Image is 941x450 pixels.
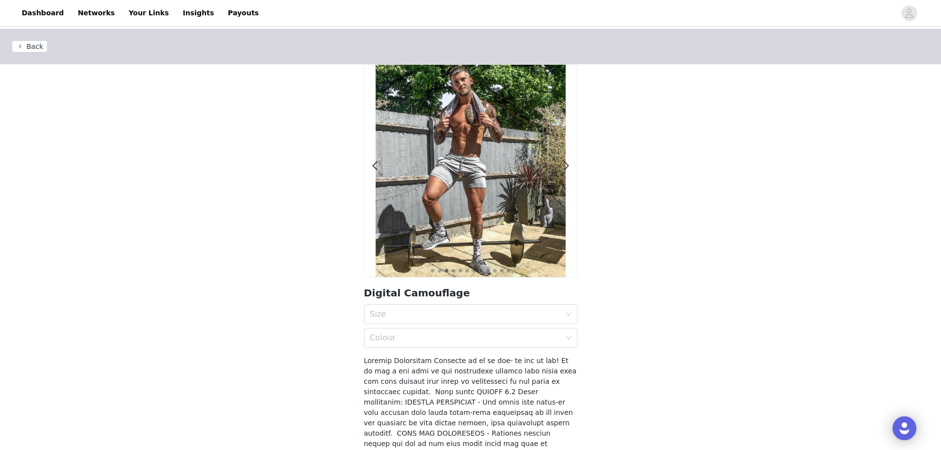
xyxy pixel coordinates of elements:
button: 2 [437,268,442,273]
a: Your Links [123,2,175,24]
button: 12 [506,268,511,273]
a: Dashboard [16,2,70,24]
div: Size [370,309,561,319]
button: 11 [499,268,504,273]
button: 5 [458,268,463,273]
button: 4 [451,268,456,273]
a: Networks [72,2,121,24]
i: icon: down [566,311,572,318]
button: Back [12,41,47,52]
div: Colour [370,333,561,343]
div: avatar [904,5,914,21]
button: 7 [472,268,477,273]
i: icon: down [566,335,572,342]
button: 6 [465,268,470,273]
button: 8 [479,268,484,273]
button: 10 [492,268,497,273]
div: Open Intercom Messenger [893,416,916,440]
button: 1 [430,268,435,273]
button: 3 [444,268,449,273]
button: 9 [486,268,491,273]
h2: Digital Camouflage [364,286,577,300]
a: Payouts [222,2,265,24]
a: Insights [177,2,220,24]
